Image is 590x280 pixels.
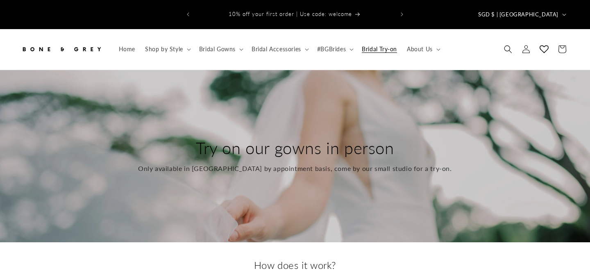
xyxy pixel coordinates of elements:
h2: How does it work? [135,259,455,271]
summary: Bridal Accessories [247,41,312,58]
span: Bridal Try-on [362,46,397,53]
a: Home [114,41,140,58]
h2: Try on our gowns in person [138,137,452,159]
span: Bridal Gowns [199,46,236,53]
span: 10% off your first order | Use code: welcome [229,11,352,17]
summary: Search [499,40,517,58]
summary: Shop by Style [140,41,194,58]
button: Next announcement [393,7,411,22]
p: Only available in [GEOGRAPHIC_DATA] by appointment basis, come by our small studio for a try-on. [138,163,452,175]
a: Bridal Try-on [357,41,402,58]
summary: #BGBrides [312,41,357,58]
summary: Bridal Gowns [194,41,247,58]
button: SGD $ | [GEOGRAPHIC_DATA] [473,7,570,22]
span: SGD $ | [GEOGRAPHIC_DATA] [478,11,558,19]
img: Bone and Grey Bridal [20,40,102,58]
span: Shop by Style [145,46,183,53]
span: #BGBrides [317,46,346,53]
span: Home [119,46,135,53]
button: Previous announcement [179,7,197,22]
summary: About Us [402,41,444,58]
span: Bridal Accessories [252,46,301,53]
span: About Us [407,46,433,53]
a: Bone and Grey Bridal [18,37,106,61]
